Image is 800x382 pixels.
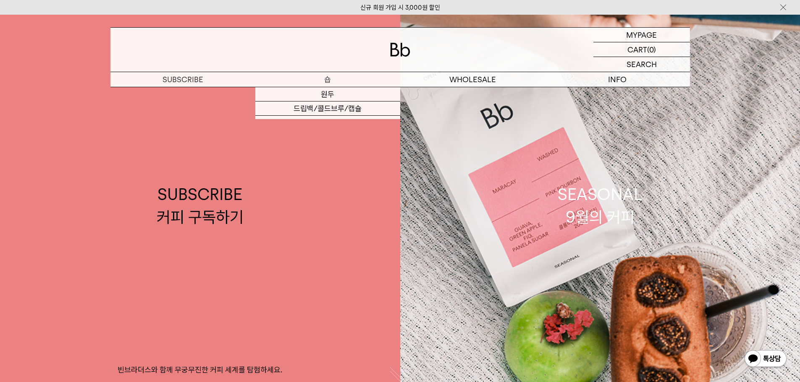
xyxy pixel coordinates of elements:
a: CART (0) [593,42,690,57]
p: SEARCH [627,57,657,72]
img: 카카오톡 채널 1:1 채팅 버튼 [744,349,787,369]
a: SUBSCRIBE [110,72,255,87]
p: CART [627,42,647,57]
p: (0) [647,42,656,57]
p: WHOLESALE [400,72,545,87]
a: 선물세트 [255,116,400,130]
a: 원두 [255,87,400,101]
img: 로고 [390,43,410,57]
a: MYPAGE [593,28,690,42]
p: MYPAGE [626,28,657,42]
div: SEASONAL 9월의 커피 [558,183,643,228]
p: INFO [545,72,690,87]
a: 신규 회원 가입 시 3,000원 할인 [360,4,440,11]
a: 숍 [255,72,400,87]
div: SUBSCRIBE 커피 구독하기 [157,183,244,228]
a: 드립백/콜드브루/캡슐 [255,101,400,116]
